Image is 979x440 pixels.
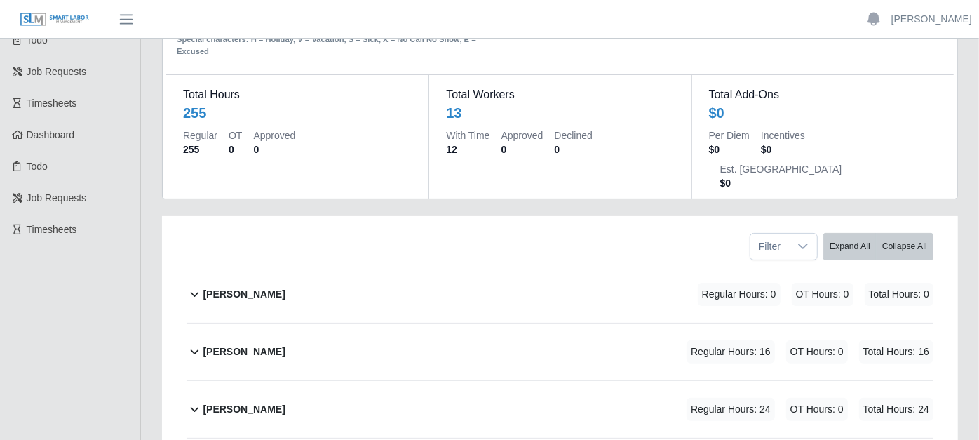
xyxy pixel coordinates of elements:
[709,128,750,142] dt: Per Diem
[253,142,295,156] dd: 0
[203,345,285,359] b: [PERSON_NAME]
[203,287,285,302] b: [PERSON_NAME]
[187,381,933,438] button: [PERSON_NAME] Regular Hours: 24 OT Hours: 0 Total Hours: 24
[27,224,77,235] span: Timesheets
[501,142,543,156] dd: 0
[187,324,933,380] button: [PERSON_NAME] Regular Hours: 16 OT Hours: 0 Total Hours: 16
[859,340,933,364] span: Total Hours: 16
[823,233,933,260] div: bulk actions
[823,233,877,260] button: Expand All
[761,142,805,156] dd: $0
[27,66,87,77] span: Job Requests
[446,142,489,156] dd: 12
[446,86,674,103] dt: Total Workers
[865,283,933,306] span: Total Hours: 0
[183,103,206,123] div: 255
[555,142,593,156] dd: 0
[555,128,593,142] dt: Declined
[859,398,933,421] span: Total Hours: 24
[446,128,489,142] dt: With Time
[687,398,775,421] span: Regular Hours: 24
[187,266,933,323] button: [PERSON_NAME] Regular Hours: 0 OT Hours: 0 Total Hours: 0
[792,283,853,306] span: OT Hours: 0
[27,98,77,109] span: Timesheets
[720,176,842,190] dd: $0
[720,162,842,176] dt: Est. [GEOGRAPHIC_DATA]
[253,128,295,142] dt: Approved
[446,103,461,123] div: 13
[709,142,750,156] dd: $0
[687,340,775,364] span: Regular Hours: 16
[786,398,848,421] span: OT Hours: 0
[183,142,217,156] dd: 255
[203,402,285,417] b: [PERSON_NAME]
[177,22,484,58] div: Special characters: H = Holiday, V = Vacation, S = Sick, X = No Call No Show, E = Excused
[891,12,972,27] a: [PERSON_NAME]
[761,128,805,142] dt: Incentives
[876,233,933,260] button: Collapse All
[501,128,543,142] dt: Approved
[183,86,412,103] dt: Total Hours
[27,129,75,140] span: Dashboard
[698,283,781,306] span: Regular Hours: 0
[27,34,48,46] span: Todo
[229,128,242,142] dt: OT
[27,192,87,204] span: Job Requests
[786,340,848,364] span: OT Hours: 0
[27,161,48,172] span: Todo
[709,86,937,103] dt: Total Add-Ons
[20,12,90,27] img: SLM Logo
[229,142,242,156] dd: 0
[750,234,789,260] span: Filter
[183,128,217,142] dt: Regular
[709,103,724,123] div: $0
